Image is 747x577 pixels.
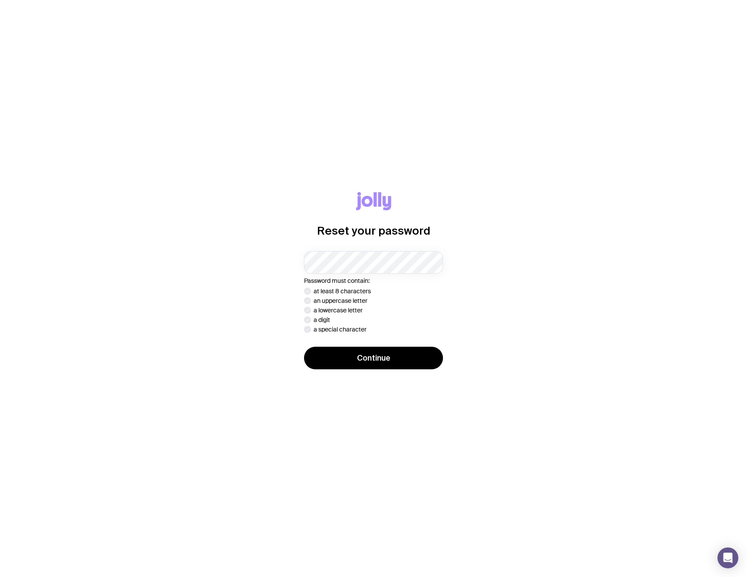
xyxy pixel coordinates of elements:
[357,353,390,363] span: Continue
[314,288,371,295] p: at least 8 characters
[314,316,330,323] p: a digit
[314,326,367,333] p: a special character
[717,547,738,568] div: Open Intercom Messenger
[304,277,443,284] p: Password must contain:
[314,297,367,304] p: an uppercase letter
[317,224,430,237] h1: Reset your password
[314,307,363,314] p: a lowercase letter
[304,347,443,369] button: Continue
